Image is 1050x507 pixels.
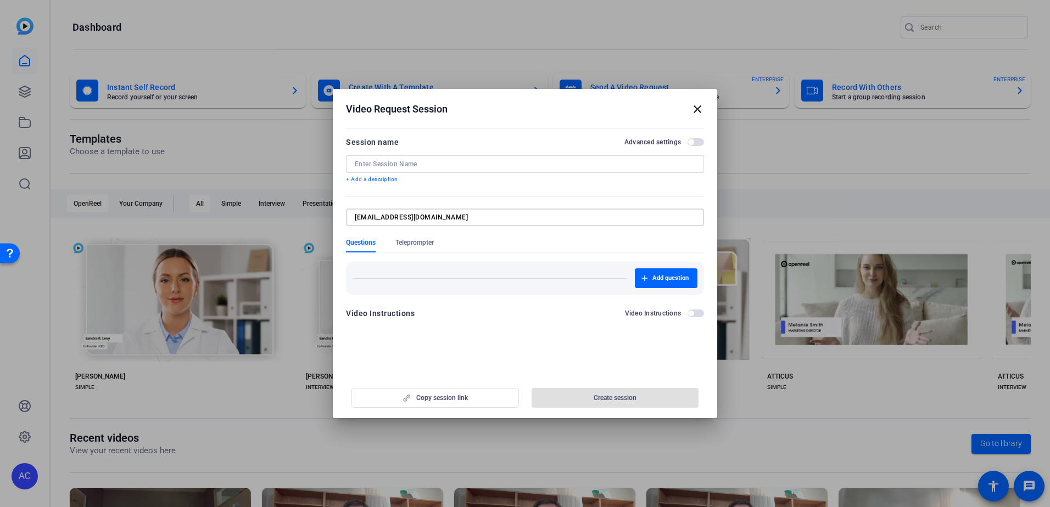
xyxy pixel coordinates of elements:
[395,238,434,247] span: Teleprompter
[346,175,704,184] p: + Add a description
[346,238,376,247] span: Questions
[355,160,695,168] input: Enter Session Name
[355,213,691,222] input: Send invitation to (enter email address here)
[625,309,682,318] h2: Video Instructions
[624,138,681,147] h2: Advanced settings
[346,103,704,116] div: Video Request Session
[635,268,697,288] button: Add question
[346,307,415,320] div: Video Instructions
[691,103,704,116] mat-icon: close
[652,274,689,283] span: Add question
[346,136,399,149] div: Session name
